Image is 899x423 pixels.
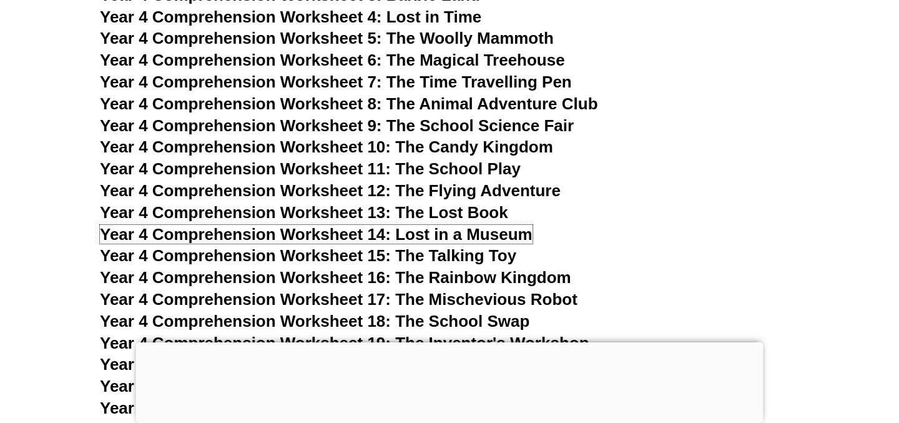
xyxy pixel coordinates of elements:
[100,51,565,69] a: Year 4 Comprehension Worksheet 6: The Magical Treehouse
[100,7,481,26] a: Year 4 Comprehension Worksheet 4: Lost in Time
[100,29,554,47] a: Year 4 Comprehension Worksheet 5: The Woolly Mammoth
[100,312,529,331] a: Year 4 Comprehension Worksheet 18: The School Swap
[685,282,899,423] iframe: Chat Widget
[100,72,572,91] a: Year 4 Comprehension Worksheet 7: The Time Travelling Pen
[100,399,298,417] a: Year 4 Worksheet 2:Verbs
[100,268,571,287] a: Year 4 Comprehension Worksheet 16: The Rainbow Kingdom
[100,399,254,417] span: Year 4 Worksheet 2:
[100,159,521,178] a: Year 4 Comprehension Worksheet 11: The School Play
[100,116,574,135] a: Year 4 Comprehension Worksheet 9: The School Science Fair
[100,355,580,374] a: Year 4 Comprehension Worksheet 20: The Soccer Tournament
[100,203,508,222] a: Year 4 Comprehension Worksheet 13: The Lost Book
[100,334,589,352] a: Year 4 Comprehension Worksheet 19: The Inventor's Workshop
[100,377,304,396] a: Year 4 Worksheet 1:Nouns
[100,137,553,156] a: Year 4 Comprehension Worksheet 10: The Candy Kingdom
[100,377,254,396] span: Year 4 Worksheet 1:
[100,290,577,309] a: Year 4 Comprehension Worksheet 17: The Mischevious Robot
[136,342,764,420] iframe: Advertisement
[100,94,598,113] a: Year 4 Comprehension Worksheet 8: The Animal Adventure Club
[100,246,516,265] a: Year 4 Comprehension Worksheet 15: The Talking Toy
[100,225,533,244] a: Year 4 Comprehension Worksheet 14: Lost in a Museum
[100,181,561,200] a: Year 4 Comprehension Worksheet 12: The Flying Adventure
